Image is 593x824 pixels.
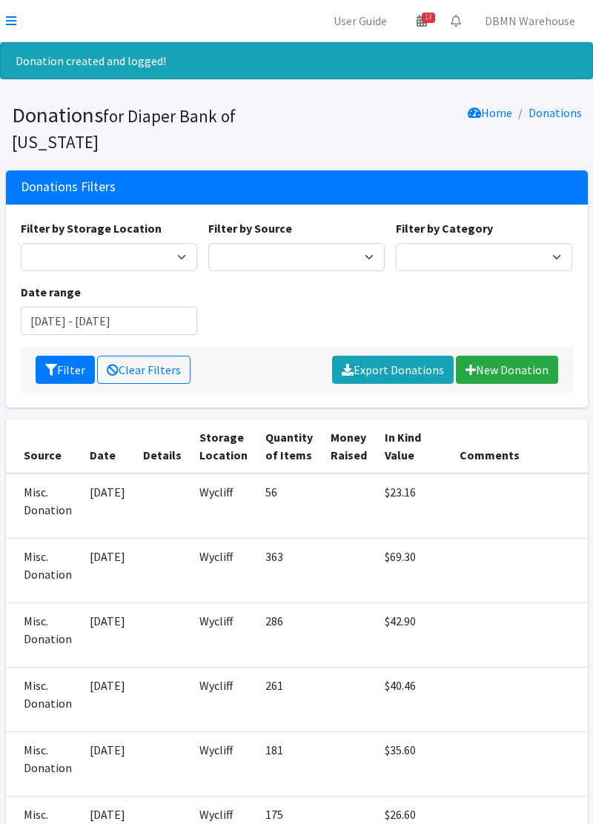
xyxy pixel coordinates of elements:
button: Filter [36,356,95,384]
label: Filter by Storage Location [21,219,162,237]
td: Misc. Donation [6,668,81,732]
td: [DATE] [81,603,134,668]
td: Misc. Donation [6,732,81,797]
td: Misc. Donation [6,539,81,603]
td: [DATE] [81,732,134,797]
h1: Donations [12,102,291,153]
td: 181 [256,732,322,797]
a: DBMN Warehouse [473,6,587,36]
th: Quantity of Items [256,419,322,474]
a: User Guide [322,6,399,36]
td: $69.30 [376,539,451,603]
td: [DATE] [81,668,134,732]
td: 286 [256,603,322,668]
a: Export Donations [332,356,454,384]
td: Wycliff [191,539,256,603]
td: $35.60 [376,732,451,797]
td: $42.90 [376,603,451,668]
span: 13 [422,13,435,23]
th: Money Raised [322,419,376,474]
th: Details [134,419,191,474]
th: In Kind Value [376,419,451,474]
a: 13 [405,6,439,36]
th: Comments [451,419,581,474]
label: Date range [21,283,81,301]
a: Donations [529,105,582,120]
td: [DATE] [81,474,134,539]
small: for Diaper Bank of [US_STATE] [12,105,236,153]
label: Filter by Source [208,219,292,237]
th: Source [6,419,81,474]
label: Filter by Category [396,219,493,237]
td: 56 [256,474,322,539]
a: Clear Filters [97,356,191,384]
h3: Donations Filters [21,179,116,195]
td: Misc. Donation [6,474,81,539]
a: Home [468,105,512,120]
td: Misc. Donation [6,603,81,668]
td: $40.46 [376,668,451,732]
a: New Donation [456,356,558,384]
td: [DATE] [81,539,134,603]
td: 261 [256,668,322,732]
td: $23.16 [376,474,451,539]
th: Storage Location [191,419,256,474]
td: Wycliff [191,668,256,732]
th: Date [81,419,134,474]
td: 363 [256,539,322,603]
td: Wycliff [191,474,256,539]
td: Wycliff [191,732,256,797]
input: January 1, 2011 - December 31, 2011 [21,307,197,335]
td: Wycliff [191,603,256,668]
